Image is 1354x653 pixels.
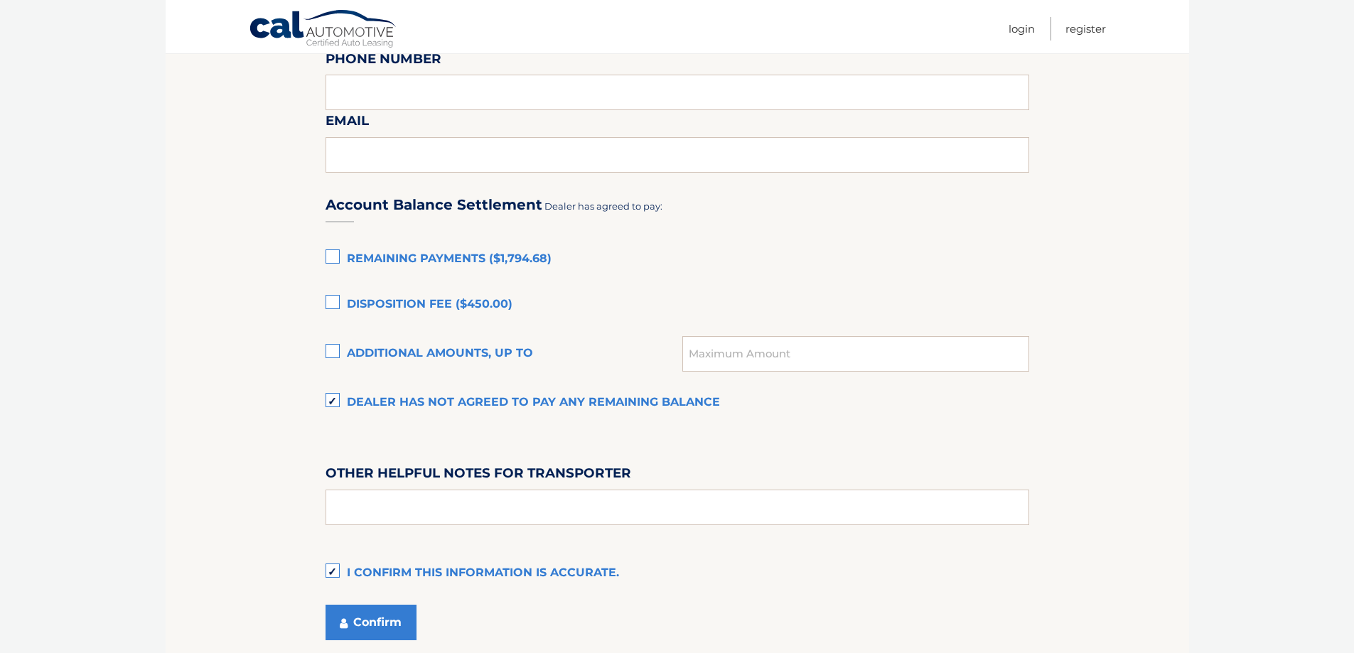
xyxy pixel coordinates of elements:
[326,389,1029,417] label: Dealer has not agreed to pay any remaining balance
[326,291,1029,319] label: Disposition Fee ($450.00)
[544,200,662,212] span: Dealer has agreed to pay:
[326,605,417,640] button: Confirm
[1065,17,1106,41] a: Register
[1009,17,1035,41] a: Login
[326,110,369,136] label: Email
[682,336,1028,372] input: Maximum Amount
[326,196,542,214] h3: Account Balance Settlement
[326,340,683,368] label: Additional amounts, up to
[326,48,441,75] label: Phone Number
[326,463,631,489] label: Other helpful notes for transporter
[326,245,1029,274] label: Remaining Payments ($1,794.68)
[249,9,398,50] a: Cal Automotive
[326,559,1029,588] label: I confirm this information is accurate.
